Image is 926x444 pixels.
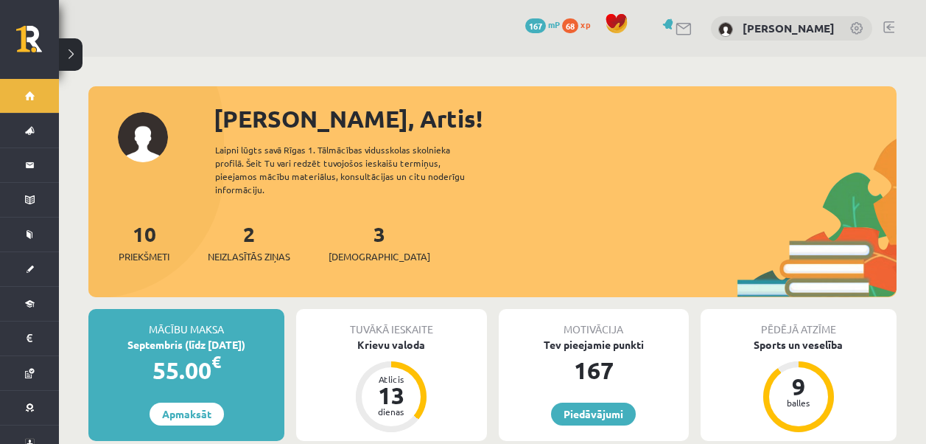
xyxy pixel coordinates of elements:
div: Tev pieejamie punkti [499,337,689,353]
span: mP [548,18,560,30]
a: Krievu valoda Atlicis 13 dienas [296,337,486,434]
div: Pēdējā atzīme [701,309,897,337]
div: [PERSON_NAME], Artis! [214,101,897,136]
a: 68 xp [562,18,597,30]
span: [DEMOGRAPHIC_DATA] [329,249,430,264]
div: 55.00 [88,353,284,388]
a: Rīgas 1. Tālmācības vidusskola [16,26,59,63]
div: Mācību maksa [88,309,284,337]
a: 2Neizlasītās ziņas [208,221,290,264]
div: Krievu valoda [296,337,486,353]
div: 167 [499,353,689,388]
div: Atlicis [369,375,413,384]
a: Sports un veselība 9 balles [701,337,897,434]
a: Apmaksāt [150,403,224,426]
div: dienas [369,407,413,416]
div: 9 [776,375,821,398]
div: Sports un veselība [701,337,897,353]
a: Piedāvājumi [551,403,636,426]
a: 3[DEMOGRAPHIC_DATA] [329,221,430,264]
div: balles [776,398,821,407]
img: Artis Duklavs [718,22,733,37]
div: Laipni lūgts savā Rīgas 1. Tālmācības vidusskolas skolnieka profilā. Šeit Tu vari redzēt tuvojošo... [215,143,491,196]
div: Septembris (līdz [DATE]) [88,337,284,353]
a: 10Priekšmeti [119,221,169,264]
span: 68 [562,18,578,33]
span: Priekšmeti [119,249,169,264]
div: Motivācija [499,309,689,337]
a: [PERSON_NAME] [743,21,835,35]
span: Neizlasītās ziņas [208,249,290,264]
span: 167 [525,18,546,33]
div: 13 [369,384,413,407]
a: 167 mP [525,18,560,30]
div: Tuvākā ieskaite [296,309,486,337]
span: xp [580,18,590,30]
span: € [211,351,221,372]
